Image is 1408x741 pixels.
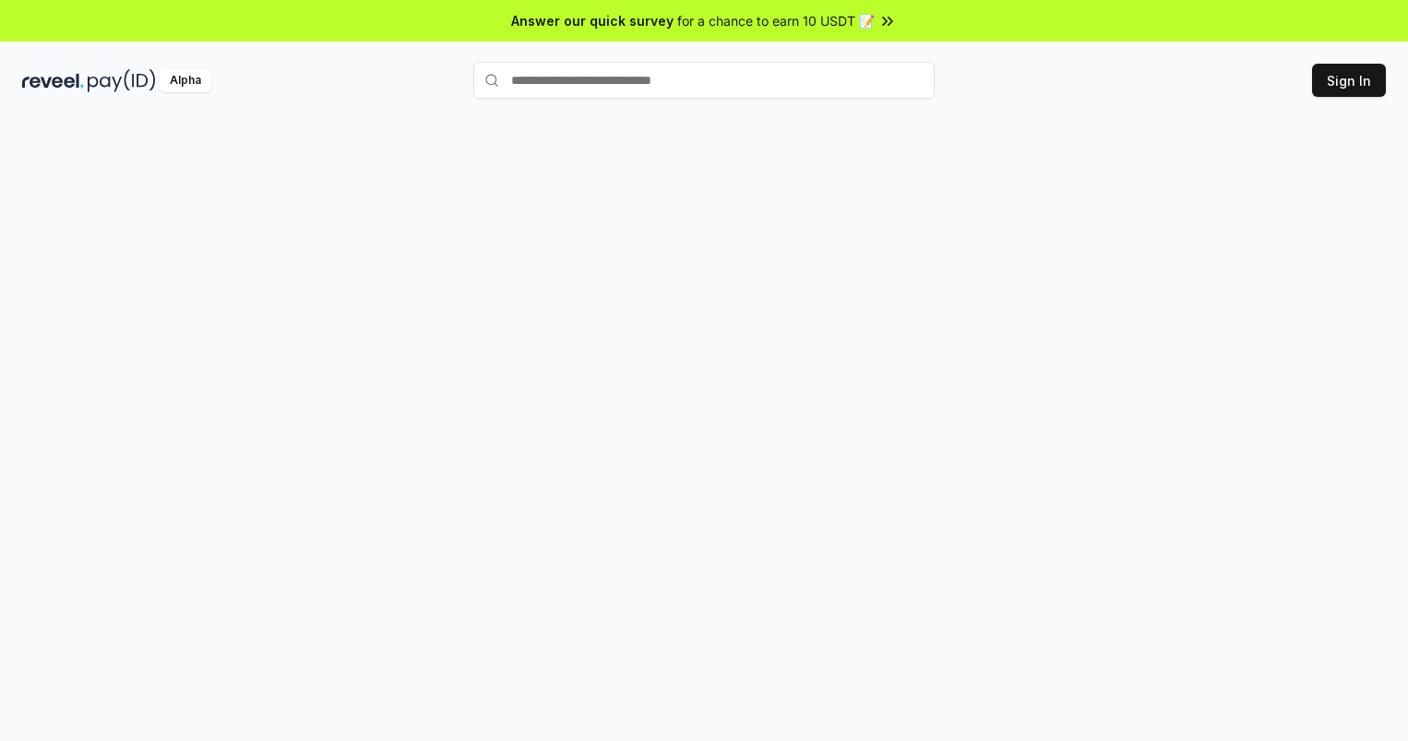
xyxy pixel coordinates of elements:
img: reveel_dark [22,69,84,92]
span: for a chance to earn 10 USDT 📝 [677,11,875,30]
img: pay_id [88,69,156,92]
button: Sign In [1312,64,1386,97]
span: Answer our quick survey [511,11,674,30]
div: Alpha [160,69,211,92]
